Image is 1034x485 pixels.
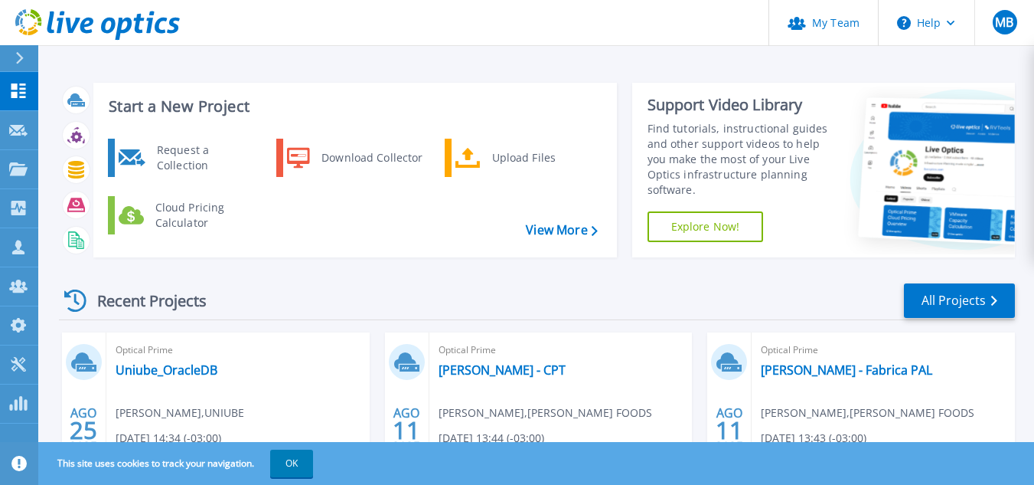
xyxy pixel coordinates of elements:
a: Uniube_OracleDB [116,362,217,378]
h3: Start a New Project [109,98,597,115]
a: Cloud Pricing Calculator [108,196,265,234]
div: Upload Files [484,143,598,173]
span: This site uses cookies to track your navigation. [42,450,313,477]
span: [DATE] 13:43 (-03:00) [761,430,866,447]
a: Download Collector [276,139,433,177]
a: [PERSON_NAME] - Fabrica PAL [761,362,932,378]
a: View More [526,223,597,238]
div: Download Collector [314,143,429,173]
span: Optical Prime [761,342,1006,359]
a: All Projects [904,283,1015,318]
span: [PERSON_NAME] , UNIUBE [116,405,244,421]
span: Optical Prime [439,342,683,359]
div: AGO 2025 [715,402,744,458]
span: 11 [393,424,420,437]
span: MB [995,16,1013,28]
div: Find tutorials, instructional guides and other support videos to help you make the most of your L... [647,121,838,198]
div: Support Video Library [647,95,838,115]
div: Request a Collection [149,143,261,173]
a: Upload Files [445,139,602,177]
div: AGO 2025 [392,402,421,458]
a: Request a Collection [108,139,265,177]
div: Recent Projects [59,282,227,320]
div: AGO 2025 [69,402,98,458]
span: [DATE] 13:44 (-03:00) [439,430,544,447]
span: [PERSON_NAME] , [PERSON_NAME] FOODS [761,405,974,421]
span: 11 [716,424,743,437]
span: Optical Prime [116,342,360,359]
span: [PERSON_NAME] , [PERSON_NAME] FOODS [439,405,652,421]
a: Explore Now! [647,211,764,242]
span: 25 [70,424,97,437]
span: [DATE] 14:34 (-03:00) [116,430,221,447]
div: Cloud Pricing Calculator [148,200,261,231]
a: [PERSON_NAME] - CPT [439,362,566,378]
button: OK [270,450,313,477]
